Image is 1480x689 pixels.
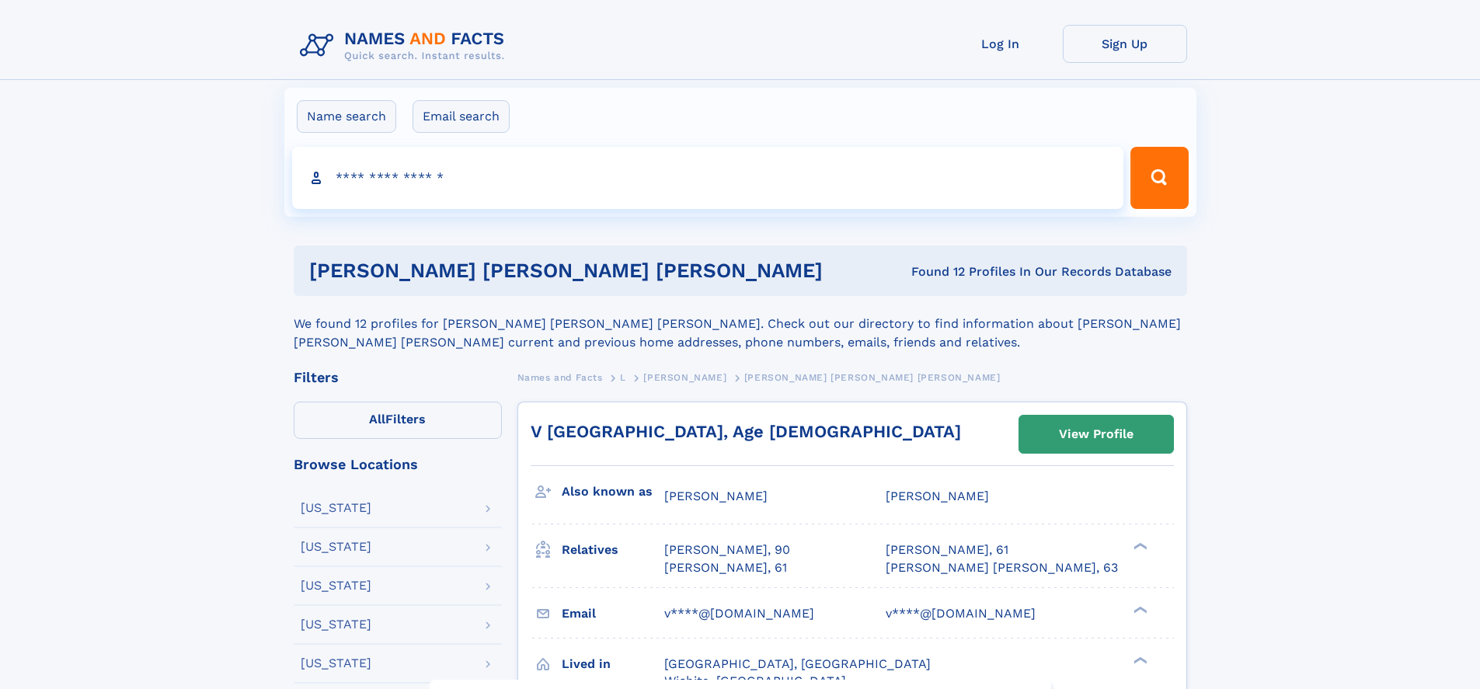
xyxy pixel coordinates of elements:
[294,458,502,472] div: Browse Locations
[744,372,1001,383] span: [PERSON_NAME] [PERSON_NAME] [PERSON_NAME]
[562,600,664,627] h3: Email
[886,541,1008,559] a: [PERSON_NAME], 61
[517,367,603,387] a: Names and Facts
[886,559,1118,576] a: [PERSON_NAME] [PERSON_NAME], 63
[1130,655,1148,665] div: ❯
[294,296,1187,352] div: We found 12 profiles for [PERSON_NAME] [PERSON_NAME] [PERSON_NAME]. Check out our directory to fi...
[886,489,989,503] span: [PERSON_NAME]
[1059,416,1134,452] div: View Profile
[562,651,664,677] h3: Lived in
[664,673,846,688] span: Wichita, [GEOGRAPHIC_DATA]
[1130,604,1148,614] div: ❯
[938,25,1063,63] a: Log In
[867,263,1172,280] div: Found 12 Profiles In Our Records Database
[301,541,371,553] div: [US_STATE]
[531,422,961,441] a: V [GEOGRAPHIC_DATA], Age [DEMOGRAPHIC_DATA]
[1063,25,1187,63] a: Sign Up
[294,25,517,67] img: Logo Names and Facts
[301,657,371,670] div: [US_STATE]
[301,502,371,514] div: [US_STATE]
[294,402,502,439] label: Filters
[294,371,502,385] div: Filters
[620,372,626,383] span: L
[413,100,510,133] label: Email search
[1130,147,1188,209] button: Search Button
[562,537,664,563] h3: Relatives
[301,579,371,592] div: [US_STATE]
[562,478,664,505] h3: Also known as
[1130,541,1148,552] div: ❯
[664,541,790,559] a: [PERSON_NAME], 90
[309,261,867,280] h1: [PERSON_NAME] [PERSON_NAME] [PERSON_NAME]
[664,489,768,503] span: [PERSON_NAME]
[620,367,626,387] a: L
[369,412,385,426] span: All
[292,147,1124,209] input: search input
[664,559,787,576] a: [PERSON_NAME], 61
[643,367,726,387] a: [PERSON_NAME]
[297,100,396,133] label: Name search
[1019,416,1173,453] a: View Profile
[301,618,371,631] div: [US_STATE]
[664,656,931,671] span: [GEOGRAPHIC_DATA], [GEOGRAPHIC_DATA]
[643,372,726,383] span: [PERSON_NAME]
